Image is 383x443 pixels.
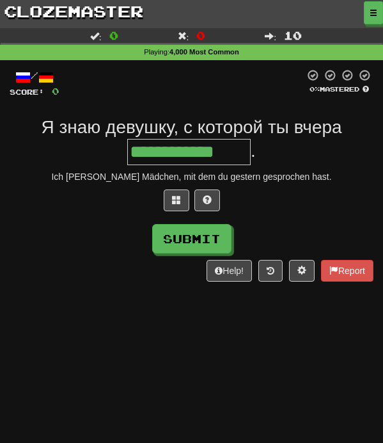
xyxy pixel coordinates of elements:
span: 0 [109,29,118,42]
span: 0 [196,29,205,42]
span: : [265,31,276,40]
span: : [178,31,189,40]
button: Switch sentence to multiple choice alt+p [164,189,189,211]
span: 0 [52,86,59,97]
div: Mastered [304,85,373,93]
button: Help! [207,260,252,282]
button: Submit [152,224,231,254]
strong: 4,000 Most Common [169,48,239,56]
button: Single letter hint - you only get 1 per sentence and score half the points! alt+h [194,189,220,211]
span: 10 [284,29,302,42]
div: Ich [PERSON_NAME] Mädchen, mit dem du gestern gesprochen hast. [10,170,373,183]
span: 0 % [309,85,320,93]
span: Score: [10,88,44,96]
span: . [251,141,256,161]
span: Я знаю девушку, с которой ты вчера [41,117,341,137]
div: / [10,69,59,85]
button: Round history (alt+y) [258,260,283,282]
span: : [90,31,102,40]
button: Report [321,260,373,282]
